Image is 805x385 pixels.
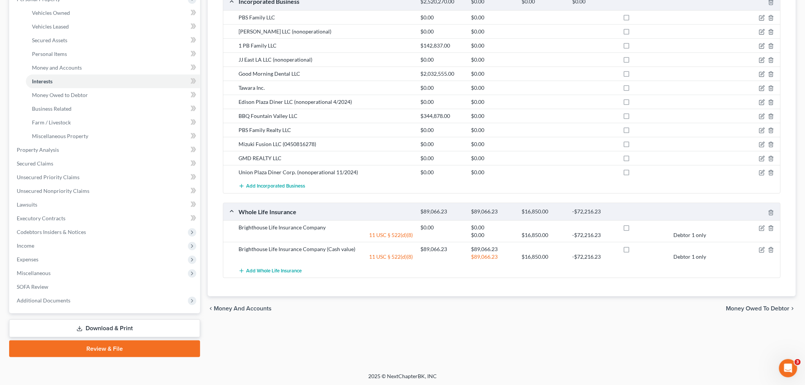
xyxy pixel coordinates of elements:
span: Farm / Livestock [32,119,71,126]
div: $0.00 [468,126,518,134]
div: Mizuki Fusion LLC (0450816278) [235,140,417,148]
div: $89,066.23 [468,253,518,261]
span: Add Incorporated Business [246,183,305,189]
span: Codebtors Insiders & Notices [17,229,86,235]
div: JJ East LA LLC (nonoperational) [235,56,417,64]
span: Secured Claims [17,160,53,167]
a: Money Owed to Debtor [26,88,200,102]
span: Money Owed to Debtor [32,92,88,98]
div: $0.00 [417,224,468,231]
a: Miscellaneous Property [26,129,200,143]
div: Whole Life Insurance [235,208,417,216]
div: Edison Plaza Diner LLC (nonoperational 4/2024) [235,98,417,106]
div: $0.00 [417,28,468,35]
div: $89,066.23 [417,208,468,215]
div: $0.00 [468,84,518,92]
span: Executory Contracts [17,215,65,221]
i: chevron_right [790,305,796,312]
div: $0.00 [468,28,518,35]
div: Brighthouse Life Insurance Company (Cash value) [235,245,417,253]
a: Review & File [9,340,200,357]
div: $0.00 [468,42,518,49]
span: Interests [32,78,52,84]
div: $0.00 [468,98,518,106]
div: Tawara Inc. [235,84,417,92]
span: Secured Assets [32,37,67,43]
div: 11 USC § 522(d)(8) [235,253,417,261]
div: GMD REALTY LLC [235,154,417,162]
span: Property Analysis [17,146,59,153]
div: $0.00 [417,56,468,64]
div: $0.00 [417,169,468,176]
a: Property Analysis [11,143,200,157]
span: Miscellaneous Property [32,133,88,139]
div: $16,850.00 [518,253,569,261]
div: -$72,216.23 [569,231,619,239]
button: Money Owed to Debtor chevron_right [726,305,796,312]
div: BBQ Fountain Valley LLC [235,112,417,120]
div: $0.00 [417,84,468,92]
a: Secured Claims [11,157,200,170]
button: chevron_left Money and Accounts [208,305,272,312]
div: $0.00 [468,14,518,21]
span: Miscellaneous [17,270,51,276]
a: Download & Print [9,320,200,337]
div: $142,837.00 [417,42,468,49]
a: Interests [26,75,200,88]
span: Money and Accounts [32,64,82,71]
div: $89,066.23 [468,208,518,215]
a: Personal Items [26,47,200,61]
div: $0.00 [417,126,468,134]
div: $0.00 [468,154,518,162]
span: Additional Documents [17,297,70,304]
a: Farm / Livestock [26,116,200,129]
div: $0.00 [468,224,518,231]
a: Lawsuits [11,198,200,212]
span: Vehicles Leased [32,23,69,30]
div: -$72,216.23 [569,253,619,261]
a: Vehicles Leased [26,20,200,33]
a: Unsecured Nonpriority Claims [11,184,200,198]
div: Debtor 1 only [670,253,720,261]
iframe: Intercom live chat [779,359,797,377]
div: -$72,216.23 [569,208,619,215]
a: Secured Assets [26,33,200,47]
div: Union Plaza Diner Corp. (nonoperational 11/2024) [235,169,417,176]
a: Executory Contracts [11,212,200,225]
a: Unsecured Priority Claims [11,170,200,184]
div: $0.00 [417,98,468,106]
div: PBS Family LLC [235,14,417,21]
div: $0.00 [468,231,518,239]
span: SOFA Review [17,283,48,290]
div: [PERSON_NAME] LLC (nonoperational) [235,28,417,35]
button: Add Whole Life Insurance [239,264,302,278]
span: Money Owed to Debtor [726,305,790,312]
a: SOFA Review [11,280,200,294]
div: $0.00 [468,140,518,148]
i: chevron_left [208,305,214,312]
span: Income [17,242,34,249]
div: PBS Family Realty LLC [235,126,417,134]
button: Add Incorporated Business [239,179,305,193]
div: $16,850.00 [518,231,569,239]
a: Money and Accounts [26,61,200,75]
div: $0.00 [417,140,468,148]
span: Expenses [17,256,38,262]
div: $2,032,555.00 [417,70,468,78]
a: Vehicles Owned [26,6,200,20]
div: $16,850.00 [518,208,569,215]
span: Add Whole Life Insurance [246,268,302,274]
div: $89,066.23 [468,245,518,253]
div: 11 USC § 522(d)(8) [235,231,417,239]
span: Vehicles Owned [32,10,70,16]
div: 1 PB Family LLC [235,42,417,49]
span: Unsecured Priority Claims [17,174,80,180]
div: $89,066.23 [417,245,468,253]
span: Lawsuits [17,201,37,208]
div: $0.00 [468,70,518,78]
div: $0.00 [468,112,518,120]
span: Unsecured Nonpriority Claims [17,188,89,194]
span: Business Related [32,105,72,112]
div: $0.00 [417,154,468,162]
a: Business Related [26,102,200,116]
